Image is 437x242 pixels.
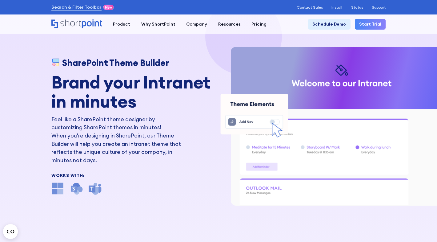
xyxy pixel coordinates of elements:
a: Support [372,5,386,10]
div: Csevegés widget [406,212,437,242]
div: Why ShortPoint [141,21,175,27]
img: microsoft office icon [51,182,65,195]
a: Home [51,19,102,29]
a: Pricing [246,19,272,30]
a: Schedule Demo [308,19,350,30]
div: Product [113,21,130,27]
iframe: Chat Widget [406,212,437,242]
div: Pricing [251,21,267,27]
a: Company [181,19,213,30]
a: Search & Filter Toolbar [51,4,102,10]
p: When you're designing in SharePoint, our Theme Builder will help you create an intranet theme tha... [51,132,187,165]
button: Open CMP widget [3,224,18,239]
a: Resources [213,19,246,30]
a: Why ShortPoint [136,19,181,30]
div: Resources [218,21,241,27]
a: Start Trial [355,19,386,30]
img: SharePoint icon [70,182,83,195]
img: microsoft teams icon [89,182,102,195]
strong: Brand your Intranet in minutes [51,71,210,112]
a: Product [108,19,136,30]
a: Install [331,5,342,10]
div: Company [186,21,207,27]
a: Status [351,5,363,10]
h2: Feel like a SharePoint theme designer by customizing SharePoint themes in minutes! [51,115,187,132]
h1: SharePoint Theme Builder [62,58,169,68]
div: Works With: [51,173,215,178]
a: Contact Sales [297,5,323,10]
